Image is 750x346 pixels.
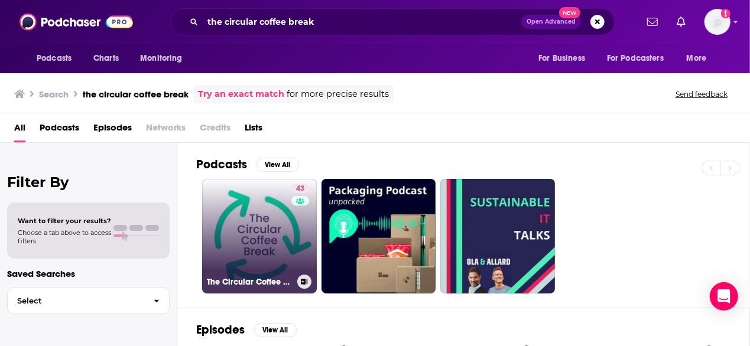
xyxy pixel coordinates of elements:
[7,174,170,191] h2: Filter By
[37,50,72,67] span: Podcasts
[257,158,299,172] button: View All
[291,184,309,193] a: 43
[39,89,69,100] h3: Search
[704,9,730,35] span: Logged in as aridings
[203,12,521,31] input: Search podcasts, credits, & more...
[196,322,297,337] a: EpisodesView All
[599,47,681,70] button: open menu
[86,47,126,70] a: Charts
[704,9,730,35] button: Show profile menu
[296,183,304,195] span: 43
[687,50,707,67] span: More
[196,157,299,172] a: PodcastsView All
[710,282,738,311] div: Open Intercom Messenger
[607,50,664,67] span: For Podcasters
[83,89,189,100] h3: the circular coffee break
[20,11,133,33] img: Podchaser - Follow, Share and Rate Podcasts
[721,9,730,18] svg: Add a profile image
[559,7,580,18] span: New
[254,323,297,337] button: View All
[196,322,245,337] h2: Episodes
[198,87,284,101] a: Try an exact match
[672,12,690,32] a: Show notifications dropdown
[140,50,182,67] span: Monitoring
[170,8,615,35] div: Search podcasts, credits, & more...
[146,118,186,142] span: Networks
[93,50,119,67] span: Charts
[18,217,111,225] span: Want to filter your results?
[132,47,197,70] button: open menu
[704,9,730,35] img: User Profile
[202,179,317,293] a: 43The Circular Coffee Break
[527,19,576,25] span: Open Advanced
[530,47,600,70] button: open menu
[14,118,25,142] a: All
[7,268,170,279] p: Saved Searches
[93,118,132,142] a: Episodes
[40,118,79,142] a: Podcasts
[672,89,731,99] button: Send feedback
[538,50,585,67] span: For Business
[207,277,293,287] h3: The Circular Coffee Break
[287,87,389,101] span: for more precise results
[245,118,262,142] a: Lists
[196,157,247,172] h2: Podcasts
[200,118,230,142] span: Credits
[7,288,170,314] button: Select
[678,47,722,70] button: open menu
[521,15,581,29] button: Open AdvancedNew
[642,12,663,32] a: Show notifications dropdown
[8,297,144,305] span: Select
[28,47,87,70] button: open menu
[18,229,111,245] span: Choose a tab above to access filters.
